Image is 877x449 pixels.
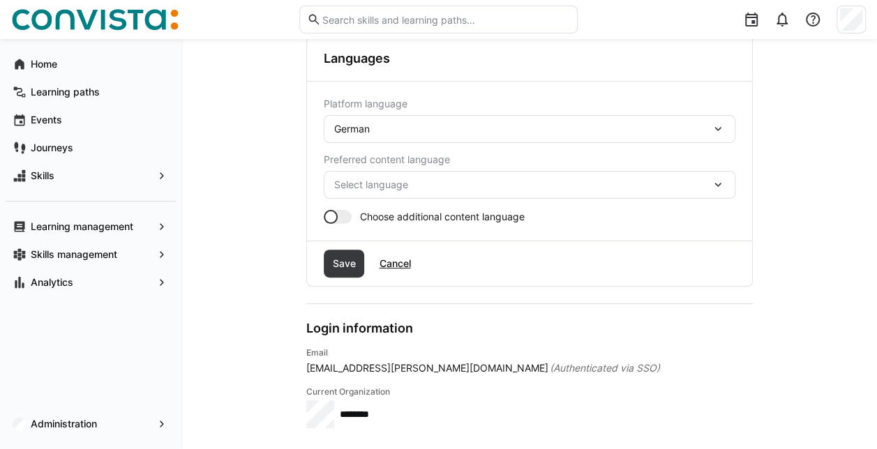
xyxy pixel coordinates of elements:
[306,361,548,375] span: [EMAIL_ADDRESS][PERSON_NAME][DOMAIN_NAME]
[550,361,660,375] span: (Authenticated via SSO)
[334,122,370,136] span: German
[377,257,412,271] span: Cancel
[324,154,450,165] span: Preferred content language
[321,13,570,26] input: Search skills and learning paths…
[306,321,413,336] h3: Login information
[324,51,390,66] h3: Languages
[324,250,365,277] button: Save
[306,347,753,358] h4: Email
[324,98,407,109] span: Platform language
[360,210,525,224] span: Choose additional content language
[330,257,357,271] span: Save
[370,250,419,277] button: Cancel
[306,386,753,397] h4: Current Organization
[334,178,711,192] span: Select language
